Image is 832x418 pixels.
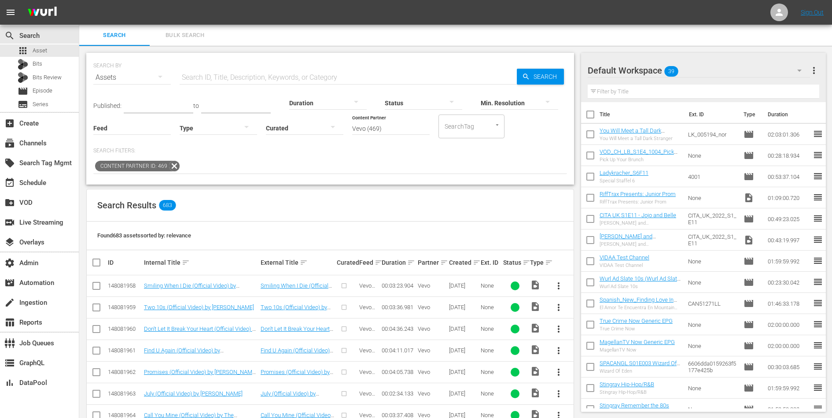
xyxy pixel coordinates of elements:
[4,358,15,368] span: GraphQL
[473,259,481,266] span: sort
[685,145,740,166] td: None
[600,212,676,218] a: CITA UK S1E11 - Jojo and Belle
[108,369,141,375] div: 148081962
[548,275,569,296] button: more_vert
[4,217,15,228] span: Live Streaming
[21,2,63,23] img: ans4CAIJ8jUAAAAAAAAAAAAAAAAAAAAAAAAgQb4GAAAAAAAAAAAAAAAAAAAAAAAAJMjXAAAAAAAAAAAAAAAAAAAAAAAAgAT5G...
[144,257,258,268] div: Internal Title
[600,254,649,261] a: VIDAA Test Channel
[600,318,673,324] a: True Crime Now Generic EPG
[548,297,569,318] button: more_vert
[481,304,501,311] div: None
[813,150,823,160] span: reorder
[481,282,501,289] div: None
[548,362,569,383] button: more_vert
[764,251,813,272] td: 01:59:59.992
[144,347,236,360] a: Find U Again (Official Video) by [PERSON_NAME] ft. [PERSON_NAME]
[449,304,478,311] div: [DATE]
[600,275,681,289] a: Wurl Ad Slate 10s (Wurl Ad Slate 10s (00:30:00))
[5,7,16,18] span: menu
[685,187,740,208] td: None
[600,360,680,373] a: SPACANGL S01E003 Wizard Of Eden
[359,369,378,388] span: Vevo Partner Catalog
[553,367,564,377] span: more_vert
[685,314,740,335] td: None
[261,304,331,317] a: Two 10s (Official Video) by [PERSON_NAME]
[108,347,141,354] div: 148081961
[744,171,754,182] span: Episode
[600,157,681,163] div: Pick Up Your Brunch
[93,147,567,155] p: Search Filters:
[762,102,815,127] th: Duration
[813,171,823,181] span: reorder
[744,235,754,245] span: Video
[548,383,569,404] button: more_vert
[18,86,28,96] span: Episode
[588,58,810,83] div: Default Workspace
[744,362,754,372] span: Episode
[261,326,333,345] a: Don't Let It Break Your Heart (Official Video) by [PERSON_NAME]
[744,150,754,161] span: Episode
[600,402,669,409] a: Stingray Remember the 80s
[359,304,378,324] span: Vevo Partner Catalog
[764,314,813,335] td: 02:00:00.000
[4,178,15,188] span: Schedule
[809,60,819,81] button: more_vert
[4,258,15,268] span: Admin
[108,390,141,397] div: 148081963
[418,347,430,354] span: Vevo
[685,208,740,229] td: CITA_UK_2022_S1_E11
[744,192,754,203] span: Video
[809,65,819,76] span: more_vert
[600,178,648,184] div: Special Staffel 6
[261,257,334,268] div: External Title
[764,335,813,356] td: 02:00:00.000
[744,214,754,224] span: Episode
[600,389,654,395] div: Stingray Hip-Hop/R&B
[359,326,378,345] span: Vevo Partner Catalog
[4,197,15,208] span: VOD
[418,282,430,289] span: Vevo
[548,318,569,340] button: more_vert
[481,347,501,354] div: None
[97,200,156,211] span: Search Results
[33,59,42,68] span: Bits
[530,69,564,85] span: Search
[503,257,527,268] div: Status
[382,326,415,332] div: 00:04:36.243
[813,213,823,224] span: reorder
[155,30,215,41] span: Bulk Search
[548,340,569,361] button: more_vert
[144,304,254,311] a: Two 10s (Official Video) by [PERSON_NAME]
[813,340,823,351] span: reorder
[530,257,545,268] div: Type
[4,338,15,348] span: Job Queues
[144,326,258,339] a: Don't Let It Break Your Heart (Official Video) by [PERSON_NAME]
[382,257,415,268] div: Duration
[600,136,681,141] div: You Will Meet a Tall Dark Stranger
[407,259,415,266] span: sort
[744,383,754,393] span: Episode
[449,390,478,397] div: [DATE]
[418,369,430,375] span: Vevo
[481,390,501,397] div: None
[418,326,430,332] span: Vevo
[600,368,681,374] div: Wizard Of Eden
[440,259,448,266] span: sort
[764,166,813,187] td: 00:53:37.104
[600,263,649,268] div: VIDAA Test Channel
[744,277,754,288] span: Episode
[4,277,15,288] span: Automation
[600,191,676,197] a: RiffTrax Presents: Junior Prom
[33,73,62,82] span: Bits Review
[359,257,379,268] div: Feed
[813,403,823,414] span: reorder
[553,324,564,334] span: more_vert
[193,102,199,109] span: to
[764,229,813,251] td: 00:43:19.997
[764,377,813,399] td: 01:59:59.992
[530,323,541,333] span: Video
[449,282,478,289] div: [DATE]
[144,369,257,382] a: Promises (Official Video) by [PERSON_NAME] and [PERSON_NAME]
[18,59,28,70] div: Bits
